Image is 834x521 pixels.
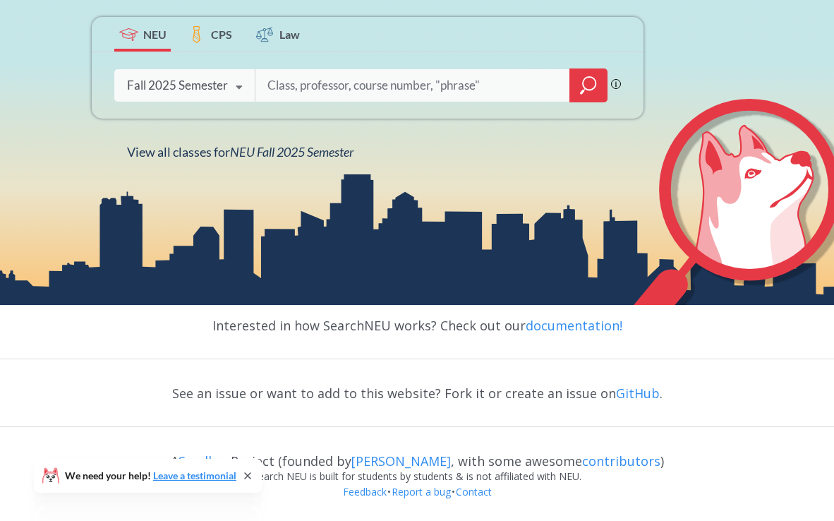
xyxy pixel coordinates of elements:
div: magnifying glass [569,68,608,102]
a: documentation! [526,317,622,334]
svg: magnifying glass [580,76,597,95]
a: Contact [455,485,492,498]
span: NEU [143,26,167,42]
span: Law [279,26,300,42]
a: contributors [582,453,660,469]
span: View all classes for [127,144,353,160]
a: Feedback [342,485,387,498]
div: Fall 2025 Semester [127,78,228,93]
span: CPS [211,26,232,42]
a: Sandbox [179,453,231,469]
input: Class, professor, course number, "phrase" [266,71,560,100]
span: NEU Fall 2025 Semester [230,144,353,160]
a: [PERSON_NAME] [351,453,451,469]
a: Report a bug [391,485,452,498]
a: GitHub [616,385,660,402]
